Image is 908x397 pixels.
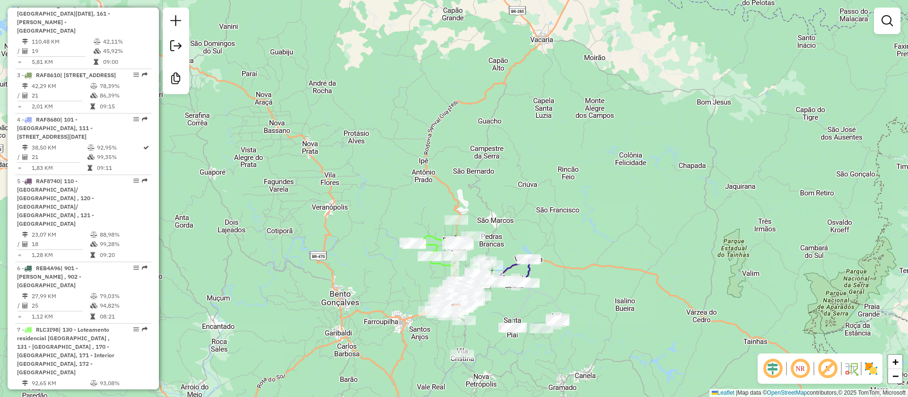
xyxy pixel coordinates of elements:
[444,300,468,309] div: Atividade não roteirizada - SUP CONDOR LTDA
[22,154,28,160] i: Total de Atividades
[31,163,87,173] td: 1,83 KM
[892,356,899,368] span: +
[17,265,81,289] span: 6 -
[17,46,22,56] td: /
[17,71,116,79] span: 3 -
[17,152,22,162] td: /
[17,312,22,321] td: =
[498,276,521,285] div: Atividade não roteirizada - SUPERMERCADO JGZ LTD
[142,116,148,122] em: Rota exportada
[443,293,467,303] div: Atividade não roteirizada - BAR DRINK MANGAR LTD
[17,177,94,227] span: | 110 - [GEOGRAPHIC_DATA]/ [GEOGRAPHIC_DATA] , 120 - [GEOGRAPHIC_DATA]/ [GEOGRAPHIC_DATA] , 121 -...
[17,177,94,227] span: 5 -
[60,71,116,79] span: | [STREET_ADDRESS]
[142,178,148,184] em: Rota exportada
[94,39,101,44] i: % de utilização do peso
[17,265,81,289] span: | 901 - [PERSON_NAME] , 902 - [GEOGRAPHIC_DATA]
[94,59,98,65] i: Tempo total em rota
[87,165,92,171] i: Tempo total em rota
[31,81,90,91] td: 42,29 KM
[516,278,540,288] div: Atividade não roteirizada - FRUTEIRA LIMBERGER LTDA
[90,380,97,386] i: % de utilização do peso
[99,102,147,111] td: 09:15
[166,69,185,90] a: Criar modelo
[31,379,90,388] td: 92,65 KM
[133,116,139,122] em: Opções
[99,312,147,321] td: 08:21
[36,326,59,333] span: RLC3I98
[443,292,466,302] div: Atividade não roteirizada - BENTO CHOPP EXPRESS
[31,250,90,260] td: 1,28 KM
[99,250,147,260] td: 09:20
[767,389,807,396] a: OpenStreetMap
[31,143,87,152] td: 38,50 KM
[31,239,90,249] td: 18
[90,241,97,247] i: % de utilização da cubagem
[17,116,93,140] span: 4 -
[17,91,22,100] td: /
[31,91,90,100] td: 21
[142,326,148,332] em: Rota exportada
[22,48,28,54] i: Total de Atividades
[99,239,147,249] td: 99,28%
[17,163,22,173] td: =
[90,104,95,109] i: Tempo total em rota
[453,295,476,305] div: Atividade não roteirizada - GJV COMERCIO DE ALIM
[888,355,902,369] a: Zoom in
[96,163,142,173] td: 09:11
[90,303,97,309] i: % de utilização da cubagem
[133,72,139,78] em: Opções
[22,93,28,98] i: Total de Atividades
[465,272,489,281] div: Atividade não roteirizada - MULTI SAFRA SERRANO
[90,293,97,299] i: % de utilização do peso
[99,91,147,100] td: 86,39%
[17,102,22,111] td: =
[103,37,148,46] td: 42,11%
[17,116,93,140] span: | 101 - [GEOGRAPHIC_DATA], 111 - [STREET_ADDRESS][DATE]
[452,292,475,301] div: Atividade não roteirizada - MERCEARIA J O L I LT
[439,291,463,300] div: Atividade não roteirizada - PEDRO JOAO LOLATTO
[99,301,147,310] td: 94,82%
[99,230,147,239] td: 88,98%
[454,300,477,310] div: Atividade não roteirizada - CeA COMERCIO DE ALIM
[453,289,476,299] div: Atividade não roteirizada - SUPERMERCADO SAVI LT
[142,265,148,271] em: Rota exportada
[99,379,147,388] td: 93,08%
[96,152,142,162] td: 99,35%
[17,326,114,376] span: 7 -
[22,83,28,89] i: Distância Total
[143,145,149,150] i: Rota otimizada
[17,301,22,310] td: /
[31,152,87,162] td: 21
[22,241,28,247] i: Total de Atividades
[90,232,97,238] i: % de utilização do peso
[31,230,90,239] td: 23,07 KM
[90,314,95,319] i: Tempo total em rota
[864,361,879,376] img: Exibir/Ocultar setores
[888,369,902,383] a: Zoom out
[761,357,784,380] span: Ocultar deslocamento
[17,239,22,249] td: /
[17,57,22,67] td: =
[142,72,148,78] em: Rota exportada
[844,361,859,376] img: Fluxo de ruas
[450,350,474,359] div: Atividade não roteirizada - ALSENOR ENDRES KLAIN
[36,177,60,185] span: RAF8740
[22,232,28,238] i: Distância Total
[166,11,185,33] a: Nova sessão e pesquisa
[99,291,147,301] td: 79,03%
[31,37,93,46] td: 110,48 KM
[878,11,897,30] a: Exibir filtros
[441,294,464,303] div: Atividade não roteirizada - AUTO POSTO COMBOIO L
[816,357,839,380] span: Exibir rótulo
[36,265,61,272] span: REB4A96
[31,312,90,321] td: 1,12 KM
[90,93,97,98] i: % de utilização da cubagem
[36,116,60,123] span: RAF8680
[166,36,185,58] a: Exportar sessão
[22,303,28,309] i: Total de Atividades
[133,178,139,184] em: Opções
[103,46,148,56] td: 45,92%
[443,293,466,303] div: Atividade não roteirizada - BAR DRINK MANGAR LTD
[789,357,812,380] span: Ocultar NR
